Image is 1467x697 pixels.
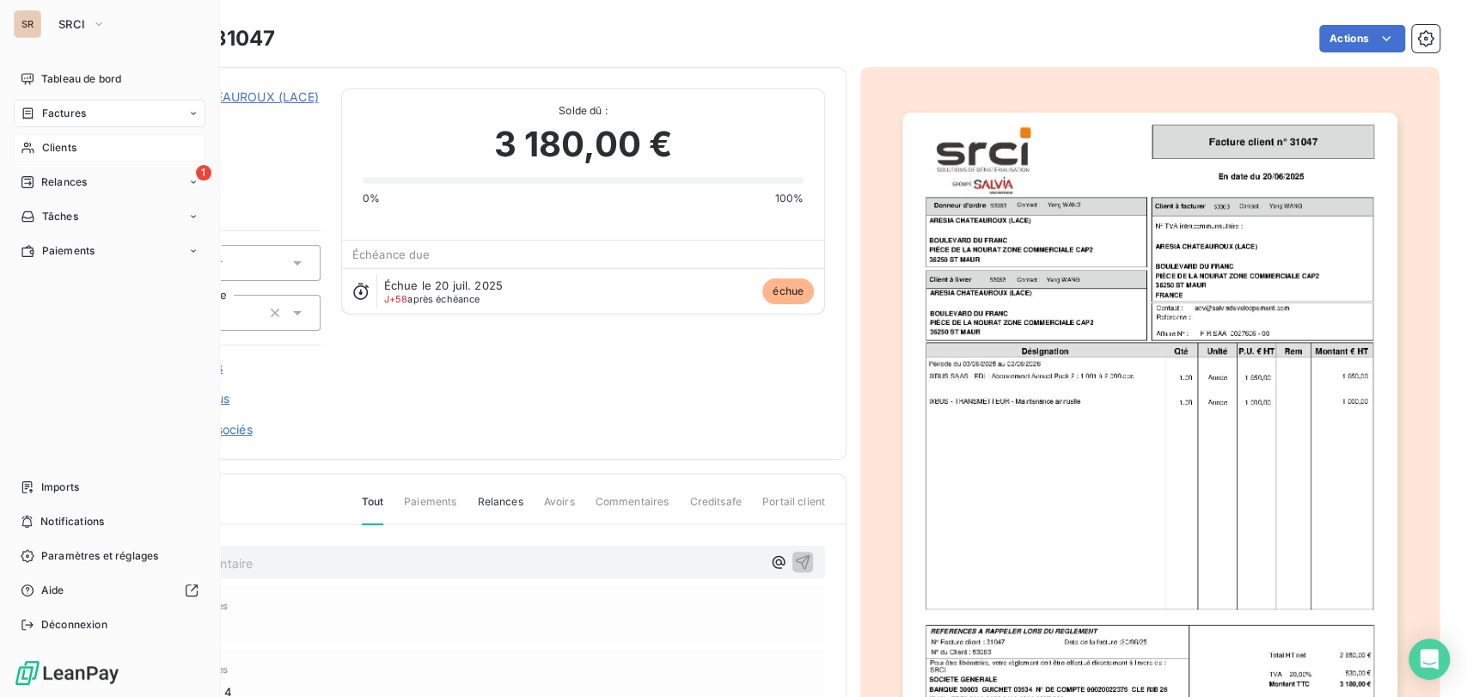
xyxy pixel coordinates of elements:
[384,293,408,305] span: J+58
[689,494,742,523] span: Creditsafe
[41,71,121,87] span: Tableau de bord
[762,494,825,523] span: Portail client
[477,494,523,523] span: Relances
[1319,25,1405,52] button: Actions
[196,165,211,180] span: 1
[41,480,79,495] span: Imports
[596,494,669,523] span: Commentaires
[762,278,814,304] span: échue
[14,659,120,687] img: Logo LeanPay
[40,514,104,529] span: Notifications
[362,494,384,525] span: Tout
[41,617,107,633] span: Déconnexion
[544,494,575,523] span: Avoirs
[135,89,319,104] a: ARESIA CHATEAUROUX (LACE)
[58,17,85,31] span: SRCI
[384,294,480,304] span: après échéance
[494,119,673,170] span: 3 180,00 €
[41,583,64,598] span: Aide
[42,106,86,121] span: Factures
[14,10,41,38] div: SR
[135,109,321,123] span: C_53063_SRCI
[41,548,158,564] span: Paramètres et réglages
[41,174,87,190] span: Relances
[363,191,380,206] span: 0%
[774,191,804,206] span: 100%
[14,577,205,604] a: Aide
[42,140,76,156] span: Clients
[1409,639,1450,680] div: Open Intercom Messenger
[363,103,804,119] span: Solde dû :
[42,209,78,224] span: Tâches
[384,278,503,292] span: Échue le 20 juil. 2025
[404,494,456,523] span: Paiements
[352,248,431,261] span: Échéance due
[42,243,95,259] span: Paiements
